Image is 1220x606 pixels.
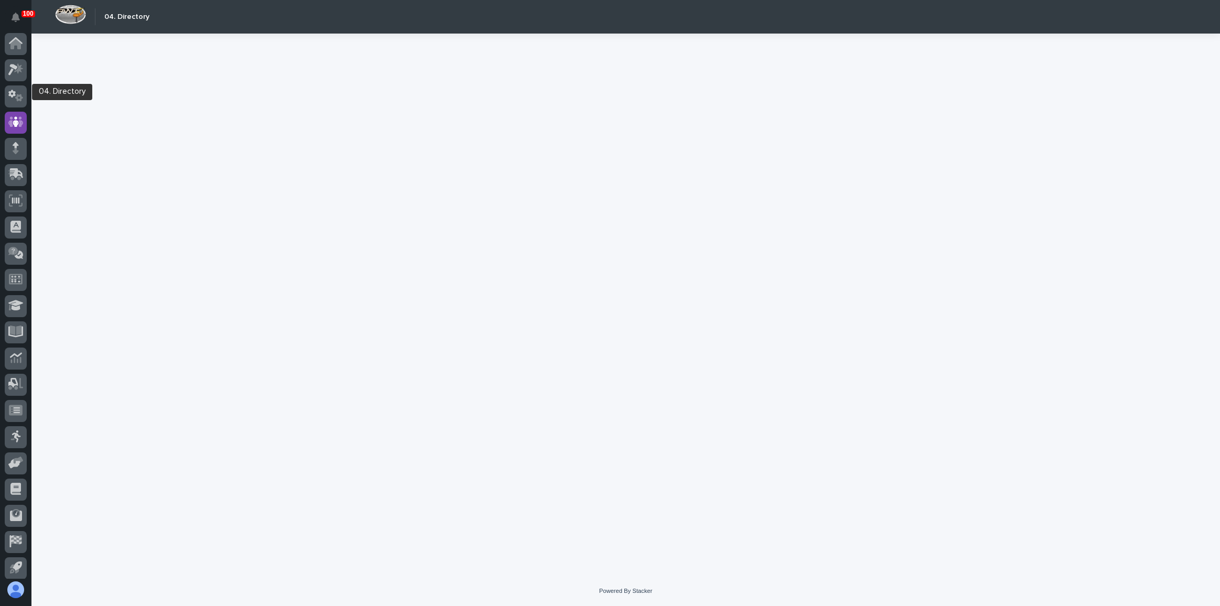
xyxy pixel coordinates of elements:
img: Workspace Logo [55,5,86,24]
p: 100 [23,10,34,17]
div: Notifications100 [13,13,27,29]
a: Powered By Stacker [599,588,652,594]
h2: 04. Directory [104,13,149,21]
button: users-avatar [5,579,27,601]
button: Notifications [5,6,27,28]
